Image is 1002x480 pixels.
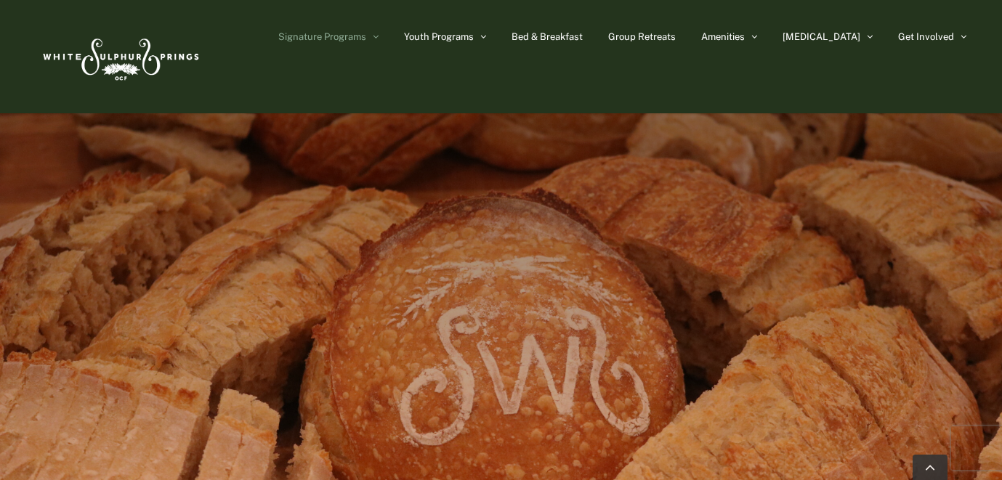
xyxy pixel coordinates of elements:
[701,32,745,41] span: Amenities
[512,32,583,41] span: Bed & Breakfast
[404,32,474,41] span: Youth Programs
[898,32,954,41] span: Get Involved
[608,32,676,41] span: Group Retreats
[278,32,366,41] span: Signature Programs
[36,23,203,91] img: White Sulphur Springs Logo
[783,32,860,41] span: [MEDICAL_DATA]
